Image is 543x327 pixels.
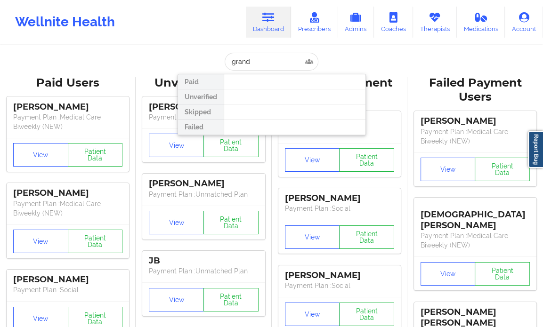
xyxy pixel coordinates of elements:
button: View [421,158,476,181]
button: Patient Data [68,143,123,167]
a: Medications [457,7,505,38]
div: [PERSON_NAME] [285,193,394,204]
button: Patient Data [203,288,259,311]
p: Payment Plan : Medical Care Biweekly (NEW) [421,231,530,250]
a: Coaches [374,7,413,38]
button: View [13,230,68,253]
a: Report Bug [528,131,543,168]
p: Payment Plan : Unmatched Plan [149,266,258,276]
div: [PERSON_NAME] [13,102,122,112]
button: Patient Data [339,303,394,326]
a: Account [505,7,543,38]
a: Admins [337,7,374,38]
div: [PERSON_NAME] [149,178,258,189]
p: Payment Plan : Social [285,204,394,213]
p: Payment Plan : Medical Care Biweekly (NEW) [13,199,122,218]
a: Therapists [413,7,457,38]
p: Payment Plan : Social [13,285,122,295]
button: Patient Data [475,262,530,286]
div: [PERSON_NAME] [421,116,530,127]
button: View [149,134,204,157]
button: Patient Data [339,148,394,172]
button: View [13,143,68,167]
div: [PERSON_NAME] [285,270,394,281]
div: [PERSON_NAME] [13,274,122,285]
div: Paid [178,74,224,89]
div: [PERSON_NAME] [149,102,258,112]
button: View [285,148,340,172]
button: View [149,211,204,234]
button: View [421,262,476,286]
div: Paid Users [7,76,129,90]
p: Payment Plan : Medical Care Biweekly (NEW) [421,127,530,146]
button: Patient Data [68,230,123,253]
div: [DEMOGRAPHIC_DATA][PERSON_NAME] [421,202,530,231]
div: Failed Payment Users [414,76,536,105]
p: Payment Plan : Social [285,281,394,290]
p: Payment Plan : Unmatched Plan [149,112,258,122]
div: Unverified Users [142,76,265,90]
button: View [149,288,204,311]
div: JB [149,255,258,266]
button: View [285,225,340,249]
button: Patient Data [475,158,530,181]
p: Payment Plan : Unmatched Plan [149,190,258,199]
p: Payment Plan : Medical Care Biweekly (NEW) [13,112,122,131]
button: Patient Data [203,211,259,234]
div: Unverified [178,89,224,104]
div: [PERSON_NAME] [13,188,122,199]
a: Dashboard [246,7,291,38]
button: View [285,303,340,326]
button: Patient Data [339,225,394,249]
a: Prescribers [291,7,338,38]
div: Failed [178,120,224,135]
button: Patient Data [203,134,259,157]
div: Skipped [178,104,224,120]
